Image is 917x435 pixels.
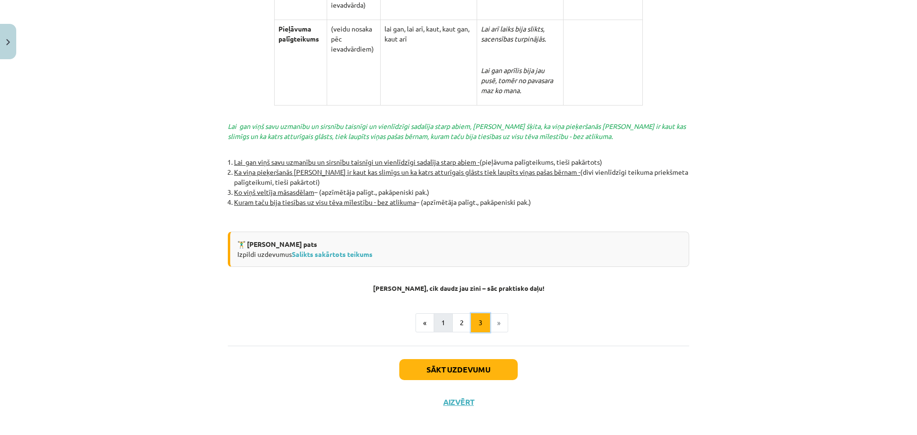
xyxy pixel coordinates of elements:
li: – (apzīmētāja palīgt., pakāpeniski pak.) [234,197,689,207]
a: Salikts sakārtots teikums [292,250,373,258]
strong: [PERSON_NAME], cik daudz jau zini – sāc praktisko daļu! [373,284,544,292]
u: Ka viņa pieķeršanās [PERSON_NAME] ir kaut kas slimīgs un ka katrs atturīgais glāsts tiek laupīts ... [234,168,580,176]
div: Izpildi uzdevumus [228,232,689,267]
button: « [416,313,434,332]
nav: Page navigation example [228,313,689,332]
u: Kuram taču bija tiesības uz visu tēva mīlestību - bez atlikuma [234,198,416,206]
li: – (apzīmētāja palīgt., pakāpeniski pak.) [234,187,689,197]
u: Lai gan viņš savu uzmanību un sirsnību taisnīgi un vienlīdzīgi sadalīja starp abiem - [234,158,480,166]
u: Ko viņš veltīja māsasdēlam [234,188,314,196]
li: (divi vienlīdzīgi teikuma priekšmeta palīgteikumi, tieši pakārtoti) [234,167,689,187]
button: Sākt uzdevumu [399,359,518,380]
p: (veidu nosaka pēc ievadvārdiem) [331,24,376,54]
button: Aizvērt [440,397,477,407]
button: 1 [434,313,453,332]
i: Lai arī laiks bija slikts, sacensības turpinājās. [481,24,546,43]
p: Pieļāvuma palīgteikums [278,24,323,44]
em: Lai gan viņš savu uzmanību un sirsnību taisnīgi un vienlīdzīgi sadalīja starp abiem, [PERSON_NAME... [228,122,686,140]
button: 3 [471,313,490,332]
img: icon-close-lesson-0947bae3869378f0d4975bcd49f059093ad1ed9edebbc8119c70593378902aed.svg [6,39,10,45]
strong: 🏋️‍♂️ [PERSON_NAME] pats [237,240,317,248]
li: (pieļāvuma palīgteikums, tieši pakārtots) [234,157,689,167]
button: 2 [452,313,471,332]
p: lai gan, lai arī, kaut, kaut gan, kaut arī [384,24,473,44]
i: Lai gan aprīlis bija jau pusē, tomēr no pavasara maz ko mana. [481,66,553,95]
